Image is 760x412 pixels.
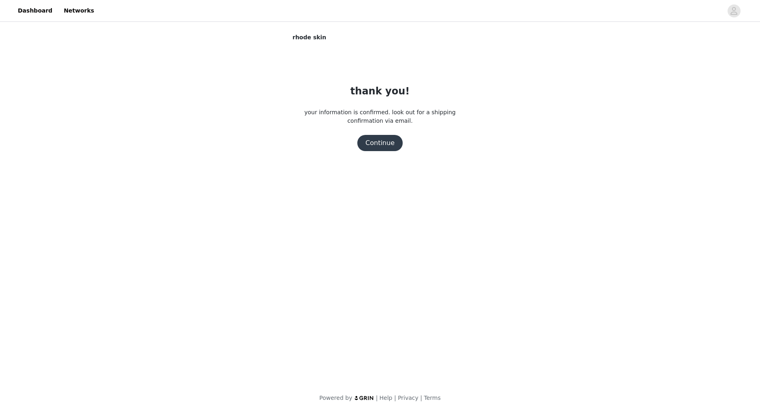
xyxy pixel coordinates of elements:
span: rhode skin [292,33,326,42]
span: Powered by [319,395,352,401]
a: Help [380,395,393,401]
span: | [394,395,396,401]
a: Privacy [398,395,418,401]
a: Dashboard [13,2,57,20]
a: Networks [59,2,99,20]
p: your information is confirmed. look out for a shipping confirmation via email. [292,108,468,125]
h1: thank you! [350,84,410,98]
span: | [420,395,422,401]
span: | [376,395,378,401]
img: logo [354,395,374,401]
div: avatar [730,4,738,17]
button: Continue [357,135,403,151]
a: Terms [424,395,440,401]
